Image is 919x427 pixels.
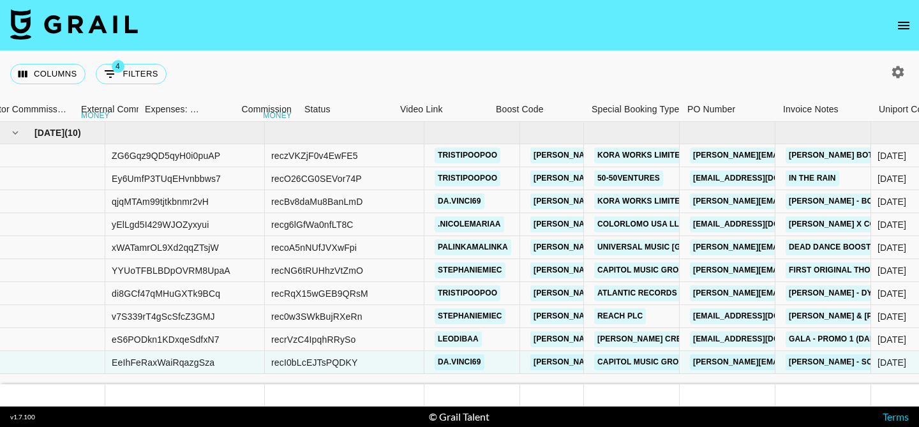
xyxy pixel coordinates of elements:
div: 9/10/2025 [878,241,906,254]
div: Video Link [400,97,443,122]
a: [PERSON_NAME][EMAIL_ADDRESS][PERSON_NAME][DOMAIN_NAME] [530,170,804,186]
a: [PERSON_NAME] - Dying [786,285,890,301]
div: Boost Code [489,97,585,122]
div: recg6lGfWa0nfLT8C [271,218,354,231]
div: recoA5nNUfJVXwFpi [271,241,357,254]
div: Special Booking Type [592,97,679,122]
div: Invoice Notes [783,97,839,122]
div: Status [304,97,331,122]
a: [PERSON_NAME][EMAIL_ADDRESS][DOMAIN_NAME] [690,239,898,255]
div: PO Number [687,97,735,122]
a: [EMAIL_ADDRESS][DOMAIN_NAME] [690,216,833,232]
a: KORA WORKS LIMITED [594,193,689,209]
div: 9/15/2025 [878,287,906,300]
button: open drawer [891,13,916,38]
div: © Grail Talent [429,410,489,423]
a: tristipoopoo [435,285,500,301]
a: [PERSON_NAME][EMAIL_ADDRESS][PERSON_NAME][DOMAIN_NAME] [530,216,804,232]
a: palinkamalinka [435,239,511,255]
a: In the rain [786,170,839,186]
div: recRqX15wGEB9QRsM [271,287,368,300]
div: recrVzC4IpqhRRySo [271,333,356,346]
a: [PERSON_NAME][EMAIL_ADDRESS][PERSON_NAME][DOMAIN_NAME] [530,239,804,255]
a: [PERSON_NAME][EMAIL_ADDRESS][PERSON_NAME][DOMAIN_NAME] [530,262,804,278]
a: [EMAIL_ADDRESS][DOMAIN_NAME] [690,331,833,347]
div: 9/16/2025 [878,356,906,369]
div: YYUoTFBLBDpOVRM8UpaA [112,264,230,277]
a: [PERSON_NAME][EMAIL_ADDRESS][DOMAIN_NAME] [690,285,898,301]
a: Reach PLC [594,308,646,324]
div: recO26CG0SEVor74P [271,172,362,185]
a: Capitol Music Group [594,354,692,370]
a: [PERSON_NAME][EMAIL_ADDRESS][PERSON_NAME][DOMAIN_NAME] [530,285,804,301]
div: 9/15/2025 [878,310,906,323]
span: [DATE] [34,126,64,139]
a: COLORLOMO USA LLC [594,216,688,232]
div: rec0w3SWkBujRXeRn [271,310,362,323]
div: recNG6tRUHhzVtZmO [271,264,363,277]
div: Expenses: Remove Commission? [145,97,200,122]
button: Select columns [10,64,86,84]
a: first original thought [786,262,895,278]
a: KORA WORKS LIMITED [594,147,689,163]
span: 4 [112,60,124,73]
div: xWATamrOL9Xd2qqZTsjW [112,241,219,254]
a: Universal Music [GEOGRAPHIC_DATA] [594,239,759,255]
div: Boost Code [496,97,544,122]
div: yElLgd5I429WJOZyxyui [112,218,209,231]
a: [EMAIL_ADDRESS][DOMAIN_NAME] [690,308,833,324]
div: eS6PODkn1KDxqeSdfxN7 [112,333,220,346]
a: [PERSON_NAME][EMAIL_ADDRESS][DOMAIN_NAME] [690,354,898,370]
a: [PERSON_NAME][EMAIL_ADDRESS][PERSON_NAME][DOMAIN_NAME] [530,308,804,324]
div: di8GCf47qMHuGXTk9BCq [112,287,220,300]
a: da.vinci69 [435,193,484,209]
a: Terms [883,410,909,423]
div: 9/4/2025 [878,149,906,162]
div: PO Number [681,97,777,122]
div: External Commission [81,97,167,122]
a: [PERSON_NAME] Bottoms Up [786,147,911,163]
a: leodibaa [435,331,482,347]
a: [PERSON_NAME][EMAIL_ADDRESS][PERSON_NAME][DOMAIN_NAME] [530,147,804,163]
div: Expenses: Remove Commission? [138,97,202,122]
a: tristipoopoo [435,170,500,186]
div: 9/7/2025 [878,172,906,185]
a: tristipoopoo [435,147,500,163]
div: Commission [241,97,292,122]
div: EeIhFeRaxWaiRqazgSza [112,356,214,369]
button: Show filters [96,64,167,84]
div: 9/9/2025 [878,195,906,208]
div: 9/16/2025 [878,333,906,346]
a: 50-50Ventures [594,170,663,186]
div: Ey6UmfP3TUqEHvnbbws7 [112,172,221,185]
a: [PERSON_NAME][EMAIL_ADDRESS][PERSON_NAME][DOMAIN_NAME] [530,354,804,370]
div: 9/10/2025 [878,264,906,277]
div: recI0bLcEJTsPQDKY [271,356,358,369]
a: [PERSON_NAME][EMAIL_ADDRESS][PERSON_NAME][DOMAIN_NAME] [530,331,804,347]
a: stephaniemiec [435,308,505,324]
a: [PERSON_NAME][EMAIL_ADDRESS][PERSON_NAME][DOMAIN_NAME] [530,193,804,209]
div: Status [298,97,394,122]
a: [EMAIL_ADDRESS][DOMAIN_NAME] [690,170,833,186]
a: [PERSON_NAME] - Born to Fly [786,193,916,209]
div: Special Booking Type [585,97,681,122]
a: [PERSON_NAME][EMAIL_ADDRESS][DOMAIN_NAME] [690,193,898,209]
div: ZG6Gqz9QD5qyH0i0puAP [112,149,220,162]
div: v7S339rT4gScSfcZ3GMJ [112,310,215,323]
a: [PERSON_NAME] x Colorlomo [786,216,918,232]
a: .nicolemariaa [435,216,504,232]
img: Grail Talent [10,9,138,40]
div: Video Link [394,97,489,122]
a: da.vinci69 [435,354,484,370]
div: v 1.7.100 [10,413,35,421]
div: money [81,112,110,119]
a: Capitol Music Group [594,262,692,278]
a: Atlantic Records US [594,285,693,301]
div: recBv8daMu8BanLmD [271,195,362,208]
a: [PERSON_NAME] Creative Ltd [594,331,724,347]
a: Dead Dance Boost Code [786,239,899,255]
span: ( 10 ) [64,126,81,139]
div: qjqMTAm99tjtkbnmr2vH [112,195,209,208]
div: reczVKZjF0v4EwFE5 [271,149,358,162]
a: [PERSON_NAME][EMAIL_ADDRESS][DOMAIN_NAME] [690,262,898,278]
